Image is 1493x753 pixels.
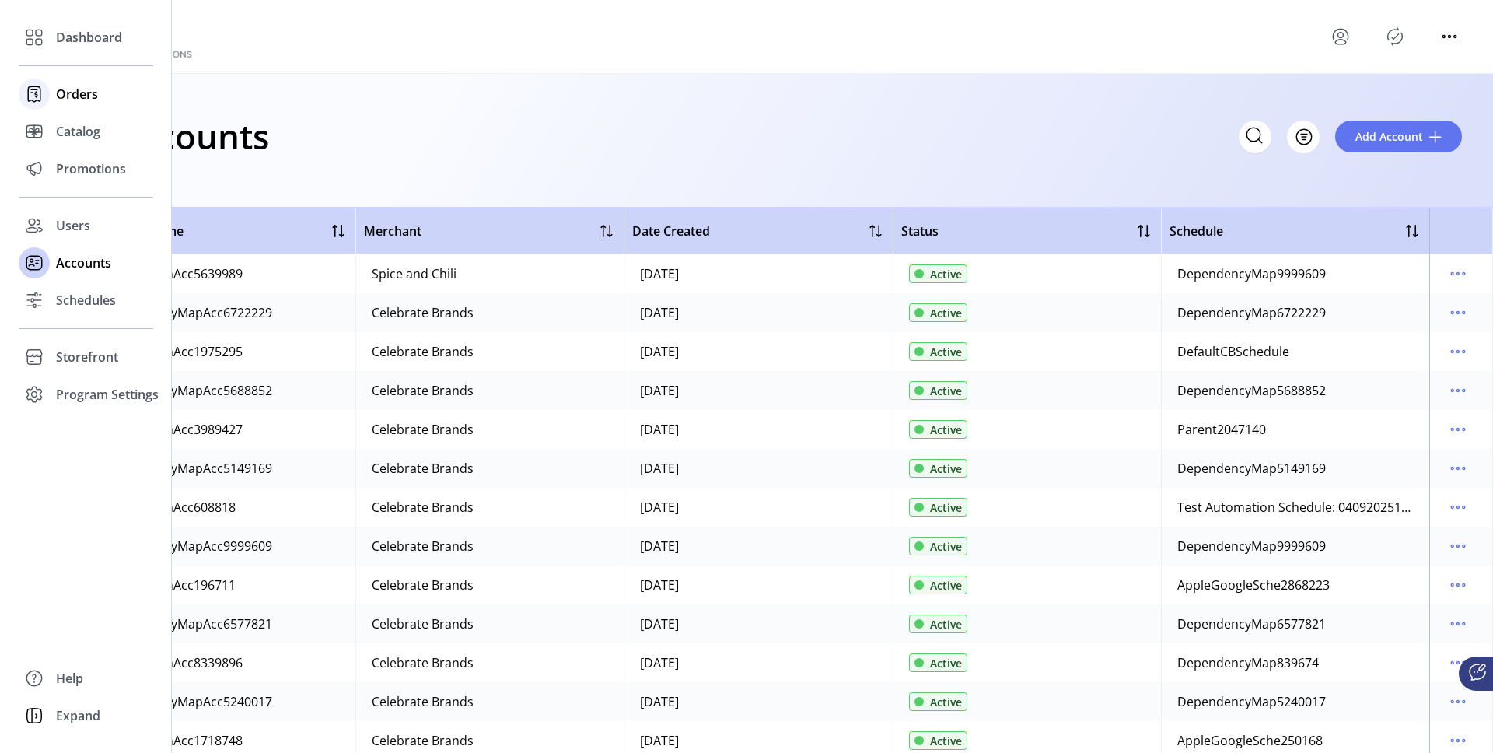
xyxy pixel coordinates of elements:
td: [DATE] [624,566,892,604]
div: DependencyMap5688852 [1177,381,1326,400]
button: menu [1446,728,1470,753]
span: Active [930,538,962,555]
span: Schedules [56,291,116,310]
div: DependencyMapAcc9999609 [103,537,272,555]
span: Date Created [632,222,710,240]
div: AutomationAcc3989427 [103,420,243,439]
div: DependencyMap9999609 [1177,264,1326,283]
button: menu [1446,573,1470,597]
button: menu [1446,611,1470,636]
span: Orders [56,85,98,103]
button: Filter Button [1287,121,1320,153]
div: DefaultCBSchedule [1177,342,1289,361]
span: Expand [56,706,100,725]
button: menu [1328,24,1353,49]
div: Celebrate Brands [372,692,474,711]
div: Spice and Chili [372,264,456,283]
span: Active [930,616,962,632]
span: Catalog [56,122,100,141]
div: DependencyMapAcc6577821 [103,615,272,633]
div: Celebrate Brands [372,381,474,400]
td: [DATE] [624,604,892,643]
div: Celebrate Brands [372,459,474,478]
div: DependencyMap5149169 [1177,459,1326,478]
div: Celebrate Brands [372,303,474,322]
button: Add Account [1335,121,1462,152]
span: Merchant [364,222,421,240]
span: Active [930,655,962,671]
span: Dashboard [56,28,122,47]
span: Active [930,694,962,710]
span: Help [56,669,83,688]
span: Active [930,577,962,594]
div: AutomationAcc5639989 [103,264,243,283]
span: Active [930,499,962,516]
span: Storefront [56,348,118,366]
div: Celebrate Brands [372,576,474,594]
button: menu [1446,339,1470,364]
div: Celebrate Brands [372,420,474,439]
button: menu [1446,650,1470,675]
div: DependencyMapAcc5149169 [103,459,272,478]
div: Parent2047140 [1177,420,1266,439]
div: DependencyMapAcc6722229 [103,303,272,322]
span: Promotions [56,159,126,178]
button: menu [1446,261,1470,286]
div: DependencyMap6577821 [1177,615,1326,633]
button: menu [1446,495,1470,520]
div: Celebrate Brands [372,537,474,555]
button: menu [1446,378,1470,403]
td: [DATE] [624,254,892,293]
span: Active [930,344,962,360]
div: DependencyMap839674 [1177,653,1319,672]
td: [DATE] [624,643,892,682]
div: AutomationAcc1718748 [103,731,243,750]
span: Add Account [1355,128,1423,145]
span: Program Settings [56,385,159,404]
td: [DATE] [624,488,892,527]
td: [DATE] [624,293,892,332]
div: DependencyMap9999609 [1177,537,1326,555]
span: Active [930,383,962,399]
div: Celebrate Brands [372,731,474,750]
h1: Accounts [118,109,269,163]
span: Active [930,305,962,321]
div: Celebrate Brands [372,498,474,517]
td: [DATE] [624,332,892,371]
div: DependencyMapAcc5240017 [103,692,272,711]
span: Accounts [56,254,111,272]
div: Celebrate Brands [372,342,474,361]
button: menu [1446,417,1470,442]
span: Status [901,222,939,240]
td: [DATE] [624,527,892,566]
div: DependencyMap5240017 [1177,692,1326,711]
button: menu [1437,24,1462,49]
div: Test Automation Schedule: 04092025161020964 [1177,498,1414,517]
button: menu [1446,534,1470,559]
div: DependencyMapAcc5688852 [103,381,272,400]
button: menu [1446,300,1470,325]
button: menu [1446,456,1470,481]
span: Active [930,733,962,749]
div: AutomationAcc1975295 [103,342,243,361]
button: menu [1446,689,1470,714]
div: DependencyMap6722229 [1177,303,1326,322]
div: AppleGoogleSche250168 [1177,731,1323,750]
div: AutomationAcc8339896 [103,653,243,672]
div: AppleGoogleSche2868223 [1177,576,1330,594]
td: [DATE] [624,682,892,721]
button: Publisher Panel [1383,24,1407,49]
span: Users [56,216,90,235]
td: [DATE] [624,449,892,488]
span: Active [930,266,962,282]
div: Celebrate Brands [372,615,474,633]
td: [DATE] [624,371,892,410]
span: Schedule [1170,222,1223,240]
div: Celebrate Brands [372,653,474,672]
td: [DATE] [624,410,892,449]
span: Active [930,461,962,477]
span: Active [930,422,962,438]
